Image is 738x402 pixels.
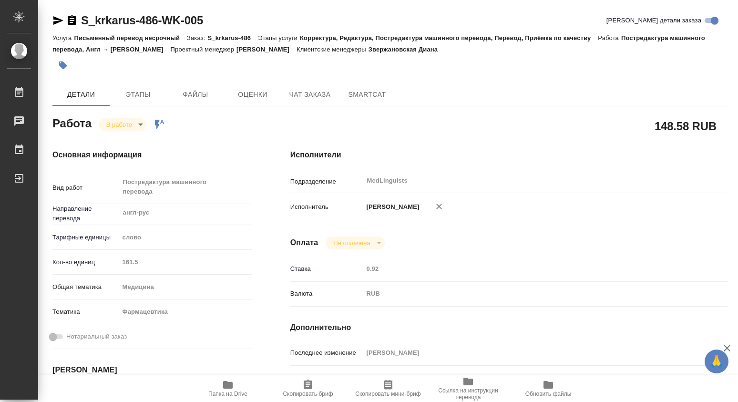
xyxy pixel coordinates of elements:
p: Этапы услуги [258,34,300,41]
div: RUB [363,286,691,302]
input: Пустое поле [363,262,691,276]
span: Скопировать мини-бриф [355,391,420,397]
button: Не оплачена [330,239,373,247]
button: Ссылка на инструкции перевода [428,375,508,402]
h2: Работа [52,114,92,131]
span: [PERSON_NAME] детали заказа [606,16,701,25]
textarea: тотал 505 [363,371,691,397]
span: Оценки [230,89,276,101]
p: Исполнитель [290,202,363,212]
p: Работа [598,34,621,41]
span: Файлы [173,89,218,101]
div: В работе [99,118,146,131]
p: Валюта [290,289,363,299]
span: Скопировать бриф [283,391,333,397]
button: Скопировать ссылку [66,15,78,26]
p: Кол-во единиц [52,258,119,267]
button: Скопировать бриф [268,375,348,402]
span: Нотариальный заказ [66,332,127,341]
p: Тематика [52,307,119,317]
div: В работе [326,237,384,249]
p: Услуга [52,34,74,41]
span: Чат заказа [287,89,333,101]
span: Ссылка на инструкции перевода [434,387,502,401]
p: S_krkarus-486 [207,34,258,41]
p: Тарифные единицы [52,233,119,242]
input: Пустое поле [119,255,252,269]
button: Скопировать ссылку для ЯМессенджера [52,15,64,26]
p: Заказ: [187,34,207,41]
p: [PERSON_NAME] [236,46,297,53]
span: Обновить файлы [525,391,572,397]
h4: [PERSON_NAME] [52,364,252,376]
h4: Исполнители [290,149,728,161]
span: Детали [58,89,104,101]
span: SmartCat [344,89,390,101]
p: Проектный менеджер [171,46,236,53]
p: Последнее изменение [290,348,363,358]
p: Общая тематика [52,282,119,292]
p: Звержановская Диана [369,46,445,53]
p: Клиентские менеджеры [297,46,369,53]
button: Скопировать мини-бриф [348,375,428,402]
span: Папка на Drive [208,391,247,397]
div: Медицина [119,279,252,295]
span: Этапы [115,89,161,101]
input: Пустое поле [363,346,691,360]
p: Вид работ [52,183,119,193]
button: 🙏 [705,350,728,373]
p: Письменный перевод несрочный [74,34,187,41]
a: S_krkarus-486-WK-005 [81,14,203,27]
span: 🙏 [708,351,725,371]
h4: Основная информация [52,149,252,161]
h2: 148.58 RUB [655,118,717,134]
button: Удалить исполнителя [429,196,450,217]
button: Папка на Drive [188,375,268,402]
h4: Дополнительно [290,322,728,333]
button: Обновить файлы [508,375,588,402]
h4: Оплата [290,237,318,248]
button: Добавить тэг [52,55,73,76]
div: Фармацевтика [119,304,252,320]
p: Направление перевода [52,204,119,223]
p: Ставка [290,264,363,274]
button: В работе [103,121,135,129]
p: Подразделение [290,177,363,186]
p: [PERSON_NAME] [363,202,420,212]
p: Корректура, Редактура, Постредактура машинного перевода, Перевод, Приёмка по качеству [300,34,598,41]
div: слово [119,229,252,246]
